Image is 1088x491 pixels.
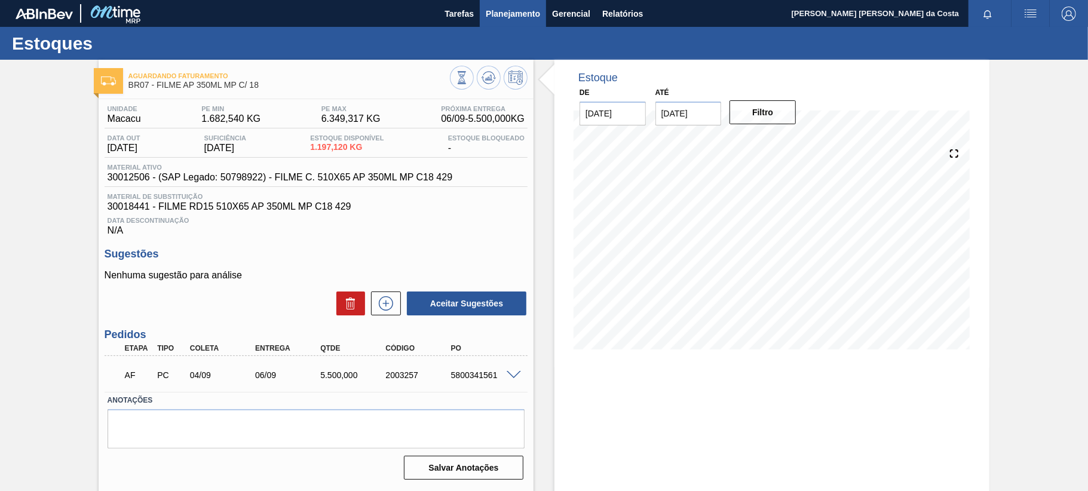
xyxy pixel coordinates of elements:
button: Atualizar Gráfico [477,66,501,90]
span: 1.682,540 KG [201,113,260,124]
span: Tarefas [445,7,474,21]
div: Coleta [187,344,260,352]
input: dd/mm/yyyy [580,102,646,125]
span: Relatórios [602,7,643,21]
img: Logout [1062,7,1076,21]
div: N/A [105,212,528,236]
div: 06/09/2025 [252,370,325,380]
span: Gerencial [552,7,590,21]
span: Estoque Bloqueado [448,134,525,142]
span: Planejamento [486,7,540,21]
div: Etapa [122,344,155,352]
img: TNhmsLtSVTkK8tSr43FrP2fwEKptu5GPRR3wAAAABJRU5ErkJggg== [16,8,73,19]
span: Unidade [108,105,141,112]
div: Excluir Sugestões [330,291,365,315]
div: PO [448,344,521,352]
span: Data Descontinuação [108,217,525,224]
div: Qtde [317,344,390,352]
span: 30012506 - (SAP Legado: 50798922) - FILME C. 510X65 AP 350ML MP C18 429 [108,172,453,183]
input: dd/mm/yyyy [655,102,722,125]
div: 2003257 [382,370,455,380]
span: 1.197,120 KG [310,143,384,152]
div: Código [382,344,455,352]
span: PE MIN [201,105,260,112]
h1: Estoques [12,36,224,50]
div: Entrega [252,344,325,352]
p: AF [125,370,152,380]
div: Tipo [154,344,188,352]
div: 04/09/2025 [187,370,260,380]
img: userActions [1023,7,1038,21]
div: Aceitar Sugestões [401,290,528,317]
div: Nova sugestão [365,291,401,315]
span: Data out [108,134,140,142]
button: Programar Estoque [504,66,528,90]
label: Anotações [108,392,525,409]
span: Material ativo [108,164,453,171]
img: Ícone [101,76,116,85]
div: Aguardando Faturamento [122,362,155,388]
span: Próxima Entrega [441,105,525,112]
span: Material de Substituição [108,193,525,200]
button: Notificações [969,5,1007,22]
button: Filtro [730,100,796,124]
h3: Sugestões [105,248,528,260]
span: [DATE] [108,143,140,154]
div: - [445,134,528,154]
button: Salvar Anotações [404,456,523,480]
span: Suficiência [204,134,246,142]
span: Macacu [108,113,141,124]
span: [DATE] [204,143,246,154]
span: 6.349,317 KG [321,113,381,124]
span: PE MAX [321,105,381,112]
button: Visão Geral dos Estoques [450,66,474,90]
div: Pedido de Compra [154,370,188,380]
p: Nenhuma sugestão para análise [105,270,528,281]
span: Aguardando Faturamento [128,72,450,79]
h3: Pedidos [105,329,528,341]
div: 5800341561 [448,370,521,380]
label: De [580,88,590,97]
span: 30018441 - FILME RD15 510X65 AP 350ML MP C18 429 [108,201,525,212]
div: Estoque [578,72,618,84]
div: 5.500,000 [317,370,390,380]
span: BR07 - FILME AP 350ML MP C/ 18 [128,81,450,90]
span: 06/09 - 5.500,000 KG [441,113,525,124]
button: Aceitar Sugestões [407,291,526,315]
span: Estoque Disponível [310,134,384,142]
label: Até [655,88,669,97]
